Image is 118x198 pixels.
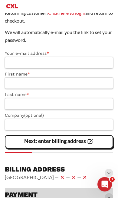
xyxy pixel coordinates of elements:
[48,11,85,16] a: Click here to login
[5,174,88,181] vaadin-horizontal-layout: [GEOGRAPHIC_DATA] — — —
[5,92,113,99] label: Last name
[5,71,113,78] label: First name
[5,166,88,174] h3: Billing address
[5,10,113,25] p: Returning customer? and return to checkout.
[5,51,113,57] label: Your e-mail address
[5,113,113,119] label: Company
[24,113,44,118] span: (optional)
[110,178,115,182] span: 1
[5,29,113,45] p: We will automatically e-mail you the link to set your password.
[5,136,113,149] vaadin-button: Next: enter billing address
[97,178,112,192] iframe: Intercom live chat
